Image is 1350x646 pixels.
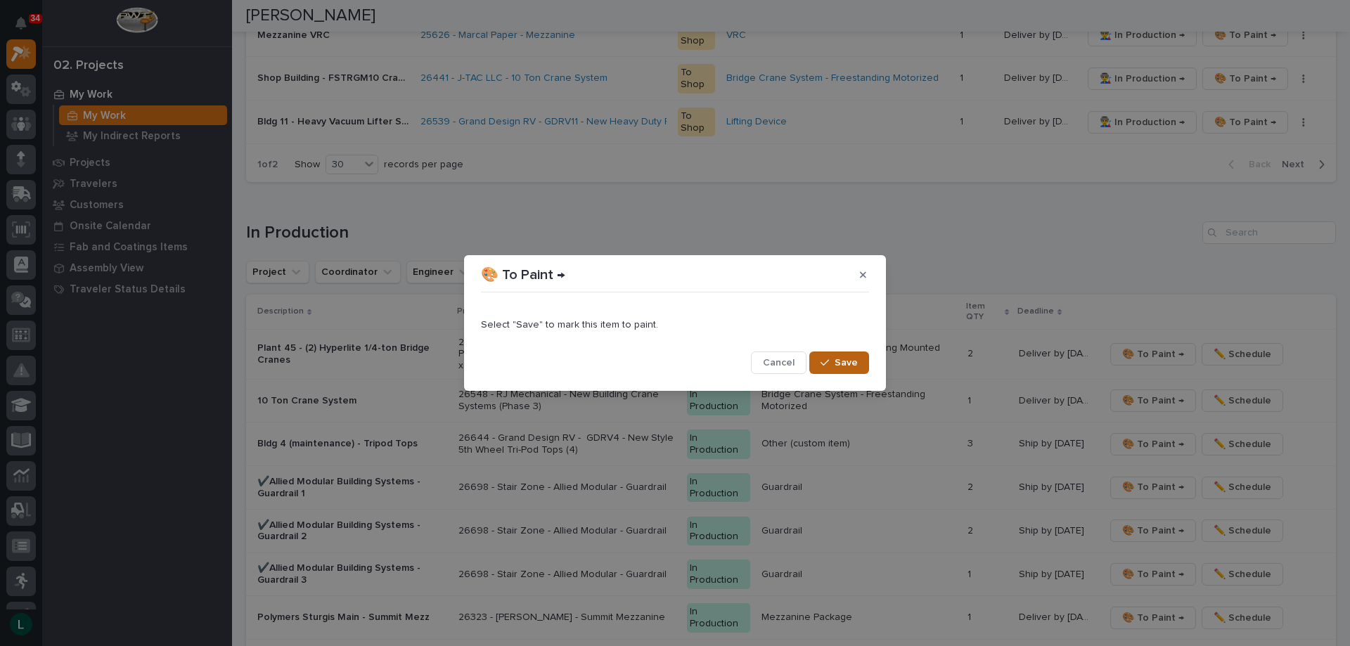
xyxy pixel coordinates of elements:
[763,356,795,369] span: Cancel
[481,319,869,331] p: Select "Save" to mark this item to paint.
[751,351,806,374] button: Cancel
[481,266,565,283] p: 🎨 To Paint →
[835,356,858,369] span: Save
[809,351,869,374] button: Save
